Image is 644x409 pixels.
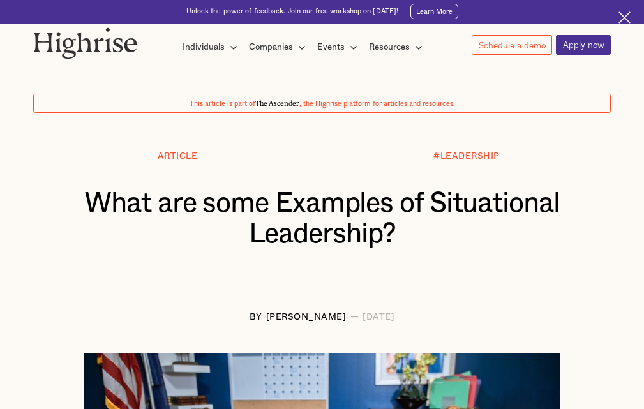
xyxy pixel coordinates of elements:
[183,40,225,55] div: Individuals
[299,100,455,107] span: , the Highrise platform for articles and resources.
[472,35,552,54] a: Schedule a demo
[33,27,138,59] img: Highrise logo
[317,40,345,55] div: Events
[58,189,587,250] h1: What are some Examples of Situational Leadership?
[266,313,347,322] div: [PERSON_NAME]
[363,313,394,322] div: [DATE]
[433,152,500,161] div: #LEADERSHIP
[369,40,410,55] div: Resources
[255,98,299,107] span: The Ascender
[556,35,611,55] a: Apply now
[250,313,262,322] div: BY
[190,100,255,107] span: This article is part of
[186,7,399,17] div: Unlock the power of feedback. Join our free workshop on [DATE]!
[618,11,630,23] img: Cross icon
[249,40,293,55] div: Companies
[410,4,458,19] a: Learn More
[158,152,198,161] div: Article
[350,313,359,322] div: —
